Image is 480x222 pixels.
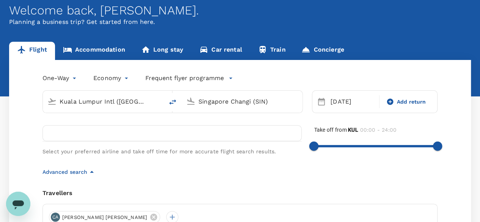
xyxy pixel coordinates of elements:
button: Open [158,101,160,102]
p: Frequent flyer programme [145,74,224,83]
button: Open [297,101,299,102]
a: Accommodation [55,42,133,60]
div: Welcome back , [PERSON_NAME] . [9,3,471,17]
span: [PERSON_NAME] [PERSON_NAME] [58,214,152,221]
a: Flight [9,42,55,60]
div: CA [51,213,60,222]
p: Select your preferred airline and take off time for more accurate flight search results. [42,148,302,155]
iframe: Button to launch messaging window [6,192,30,216]
p: Advanced search [42,168,87,176]
div: [DATE] [327,94,378,109]
a: Train [250,42,294,60]
span: Take off from [314,127,358,133]
a: Concierge [293,42,352,60]
input: Going to [198,96,286,107]
button: Advanced search [42,167,96,176]
a: Car rental [191,42,250,60]
span: Add return [397,98,426,106]
div: Travellers [42,189,438,198]
div: Economy [93,72,130,84]
span: 00:00 - 24:00 [360,127,397,133]
a: Long stay [133,42,191,60]
button: delete [164,93,182,111]
input: Depart from [60,96,148,107]
b: KUL [348,127,358,133]
button: Frequent flyer programme [145,74,233,83]
div: One-Way [42,72,78,84]
p: Planning a business trip? Get started from here. [9,17,471,27]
